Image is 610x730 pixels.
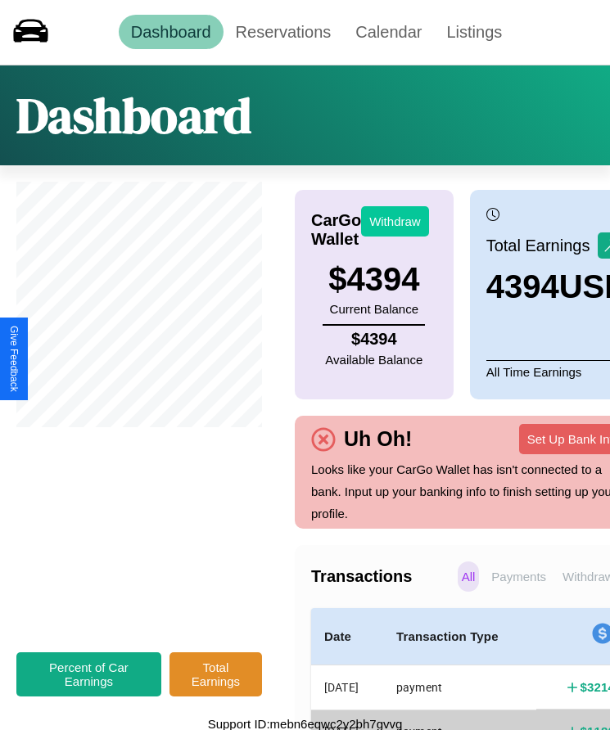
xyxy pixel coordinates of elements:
h4: Transactions [311,567,454,586]
a: Listings [434,15,514,49]
a: Reservations [224,15,344,49]
a: Calendar [343,15,434,49]
p: Available Balance [325,349,422,371]
h1: Dashboard [16,82,251,149]
th: [DATE] [311,665,383,710]
h4: Date [324,627,370,647]
p: Current Balance [328,298,419,320]
button: Percent of Car Earnings [16,652,161,696]
a: Dashboard [119,15,224,49]
h3: $ 4394 [328,261,419,298]
p: All [458,561,480,592]
h4: $ 4394 [325,330,422,349]
th: payment [383,665,536,710]
div: Give Feedback [8,326,20,392]
h4: Transaction Type [396,627,523,647]
h4: CarGo Wallet [311,211,361,249]
button: Withdraw [361,206,429,237]
p: Total Earnings [486,231,599,260]
h4: Uh Oh! [336,427,420,451]
button: Total Earnings [169,652,262,696]
p: Payments [487,561,550,592]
